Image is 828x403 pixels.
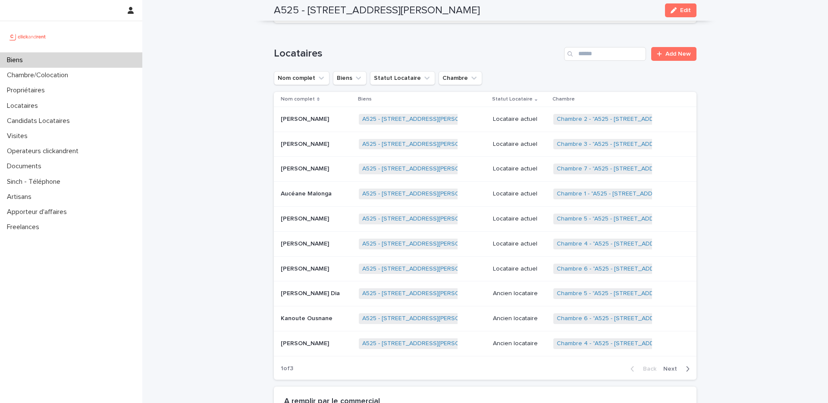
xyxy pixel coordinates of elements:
[274,306,696,331] tr: Kanoute OusnaneKanoute Ousnane A525 - [STREET_ADDRESS][PERSON_NAME] Ancien locataireChambre 6 - "...
[3,223,46,231] p: Freelances
[663,366,682,372] span: Next
[493,190,547,198] p: Locataire actuel
[3,162,48,170] p: Documents
[274,182,696,207] tr: Aucéane MalongaAucéane Malonga A525 - [STREET_ADDRESS][PERSON_NAME] Locataire actuelChambre 1 - "...
[624,365,660,373] button: Back
[557,265,720,273] a: Chambre 6 - "A525 - [STREET_ADDRESS][PERSON_NAME]"
[557,240,720,248] a: Chambre 4 - "A525 - [STREET_ADDRESS][PERSON_NAME]"
[493,290,547,297] p: Ancien locataire
[493,165,547,173] p: Locataire actuel
[557,340,720,347] a: Chambre 4 - "A525 - [STREET_ADDRESS][PERSON_NAME]"
[7,28,49,45] img: UCB0brd3T0yccxBKYDjQ
[3,132,34,140] p: Visites
[439,71,482,85] button: Chambre
[665,51,691,57] span: Add New
[638,366,656,372] span: Back
[492,94,533,104] p: Statut Locataire
[651,47,696,61] a: Add New
[3,102,45,110] p: Locataires
[274,47,561,60] h1: Locataires
[274,107,696,132] tr: [PERSON_NAME][PERSON_NAME] A525 - [STREET_ADDRESS][PERSON_NAME] Locataire actuelChambre 2 - "A525...
[493,116,547,123] p: Locataire actuel
[493,315,547,322] p: Ancien locataire
[274,331,696,356] tr: [PERSON_NAME][PERSON_NAME] A525 - [STREET_ADDRESS][PERSON_NAME] Ancien locataireChambre 4 - "A525...
[557,215,720,223] a: Chambre 5 - "A525 - [STREET_ADDRESS][PERSON_NAME]"
[362,190,486,198] a: A525 - [STREET_ADDRESS][PERSON_NAME]
[281,264,331,273] p: [PERSON_NAME]
[362,290,486,297] a: A525 - [STREET_ADDRESS][PERSON_NAME]
[274,71,329,85] button: Nom complet
[557,190,718,198] a: Chambre 1 - "A525 - [STREET_ADDRESS][PERSON_NAME]"
[358,94,372,104] p: Biens
[274,231,696,256] tr: [PERSON_NAME][PERSON_NAME] A525 - [STREET_ADDRESS][PERSON_NAME] Locataire actuelChambre 4 - "A525...
[274,256,696,281] tr: [PERSON_NAME][PERSON_NAME] A525 - [STREET_ADDRESS][PERSON_NAME] Locataire actuelChambre 6 - "A525...
[3,193,38,201] p: Artisans
[493,240,547,248] p: Locataire actuel
[274,358,300,379] p: 1 of 3
[493,340,547,347] p: Ancien locataire
[3,208,74,216] p: Apporteur d'affaires
[281,214,331,223] p: [PERSON_NAME]
[564,47,646,61] input: Search
[281,164,331,173] p: [PERSON_NAME]
[557,290,720,297] a: Chambre 5 - "A525 - [STREET_ADDRESS][PERSON_NAME]"
[557,315,720,322] a: Chambre 6 - "A525 - [STREET_ADDRESS][PERSON_NAME]"
[281,338,331,347] p: [PERSON_NAME]
[3,147,85,155] p: Operateurs clickandrent
[362,315,486,322] a: A525 - [STREET_ADDRESS][PERSON_NAME]
[552,94,575,104] p: Chambre
[281,94,315,104] p: Nom complet
[274,157,696,182] tr: [PERSON_NAME][PERSON_NAME] A525 - [STREET_ADDRESS][PERSON_NAME] Locataire actuelChambre 7 - "A525...
[557,141,720,148] a: Chambre 3 - "A525 - [STREET_ADDRESS][PERSON_NAME]"
[3,178,67,186] p: Sinch - Téléphone
[274,207,696,232] tr: [PERSON_NAME][PERSON_NAME] A525 - [STREET_ADDRESS][PERSON_NAME] Locataire actuelChambre 5 - "A525...
[362,141,486,148] a: A525 - [STREET_ADDRESS][PERSON_NAME]
[281,139,331,148] p: [PERSON_NAME]
[557,165,720,173] a: Chambre 7 - "A525 - [STREET_ADDRESS][PERSON_NAME]"
[281,313,334,322] p: Kanoute Ousnane
[680,7,691,13] span: Edit
[281,239,331,248] p: [PERSON_NAME]
[3,117,77,125] p: Candidats Locataires
[3,71,75,79] p: Chambre/Colocation
[274,281,696,306] tr: [PERSON_NAME] Dia[PERSON_NAME] Dia A525 - [STREET_ADDRESS][PERSON_NAME] Ancien locataireChambre 5...
[281,288,342,297] p: [PERSON_NAME] Dia
[362,116,486,123] a: A525 - [STREET_ADDRESS][PERSON_NAME]
[493,141,547,148] p: Locataire actuel
[362,165,486,173] a: A525 - [STREET_ADDRESS][PERSON_NAME]
[333,71,367,85] button: Biens
[362,240,486,248] a: A525 - [STREET_ADDRESS][PERSON_NAME]
[3,86,52,94] p: Propriétaires
[281,189,333,198] p: Aucéane Malonga
[281,114,331,123] p: [PERSON_NAME]
[557,116,720,123] a: Chambre 2 - "A525 - [STREET_ADDRESS][PERSON_NAME]"
[362,340,486,347] a: A525 - [STREET_ADDRESS][PERSON_NAME]
[493,215,547,223] p: Locataire actuel
[362,265,486,273] a: A525 - [STREET_ADDRESS][PERSON_NAME]
[274,4,480,17] h2: A525 - [STREET_ADDRESS][PERSON_NAME]
[3,56,30,64] p: Biens
[665,3,696,17] button: Edit
[370,71,435,85] button: Statut Locataire
[493,265,547,273] p: Locataire actuel
[660,365,696,373] button: Next
[274,132,696,157] tr: [PERSON_NAME][PERSON_NAME] A525 - [STREET_ADDRESS][PERSON_NAME] Locataire actuelChambre 3 - "A525...
[362,215,486,223] a: A525 - [STREET_ADDRESS][PERSON_NAME]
